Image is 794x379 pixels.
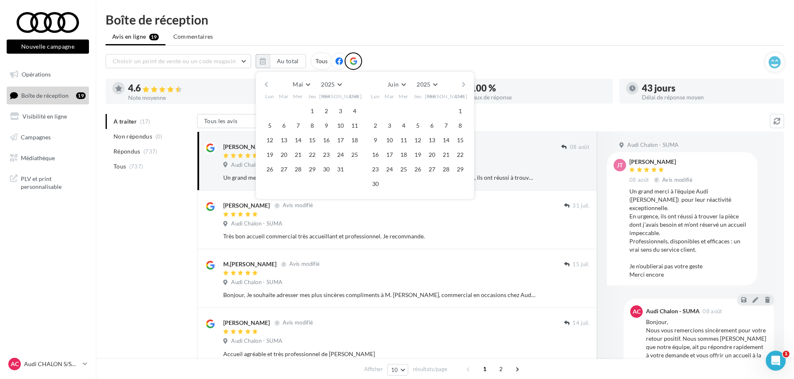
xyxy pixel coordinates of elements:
[413,79,440,90] button: 2025
[397,134,410,146] button: 11
[412,163,424,176] button: 26
[397,163,410,176] button: 25
[256,54,306,68] button: Au total
[306,119,318,132] button: 8
[129,163,143,170] span: (737)
[646,308,700,314] div: Audi Chalon - SUMA
[334,105,347,117] button: 3
[412,119,424,132] button: 5
[7,40,89,54] button: Nouvelle campagne
[413,365,447,373] span: résultats/page
[5,66,91,83] a: Opérations
[197,114,280,128] button: Tous les avis
[454,119,466,132] button: 8
[279,93,289,100] span: Mar
[22,71,51,78] span: Opérations
[318,79,345,90] button: 2025
[113,132,152,141] span: Non répondus
[320,134,333,146] button: 16
[223,173,535,182] div: Un grand merci à l’équipe Audi ([PERSON_NAME]) pour leur réactivité exceptionnelle. En urgence, i...
[334,163,347,176] button: 31
[570,144,589,151] span: 08 août
[426,149,438,161] button: 20
[454,105,466,117] button: 1
[270,54,306,68] button: Au total
[264,163,276,176] button: 26
[348,119,361,132] button: 11
[223,291,535,299] div: Bonjour, Je souhaite adresser mes plus sincères compliments à M. [PERSON_NAME], commercial en occ...
[264,134,276,146] button: 12
[494,362,508,376] span: 2
[292,134,304,146] button: 14
[173,32,213,41] span: Commentaires
[369,163,382,176] button: 23
[113,57,236,64] span: Choisir un point de vente ou un code magasin
[471,94,606,100] div: Taux de réponse
[204,117,238,124] span: Tous les avis
[385,93,395,100] span: Mar
[383,149,396,161] button: 17
[617,161,623,169] span: JT
[306,163,318,176] button: 29
[629,159,694,165] div: [PERSON_NAME]
[371,93,380,100] span: Lun
[642,94,777,100] div: Délai de réponse moyen
[662,176,693,183] span: Avis modifié
[223,232,535,240] div: Très bon accueil commercial très accueillant et professionnel. Je recommande.
[454,163,466,176] button: 29
[21,134,51,141] span: Campagnes
[293,93,303,100] span: Mer
[278,149,290,161] button: 20
[642,84,777,93] div: 43 jours
[633,307,641,316] span: AC
[231,337,282,345] span: Audi Chalon - SUMA
[383,163,396,176] button: 24
[334,134,347,146] button: 17
[783,351,789,357] span: 1
[440,134,452,146] button: 14
[766,351,786,371] iframe: Intercom live chat
[5,129,91,146] a: Campagnes
[387,364,409,376] button: 10
[426,163,438,176] button: 27
[76,92,86,99] div: 19
[440,163,452,176] button: 28
[383,119,396,132] button: 3
[387,81,399,88] span: Juin
[426,119,438,132] button: 6
[627,141,678,149] span: Audi Chalon - SUMA
[264,119,276,132] button: 5
[113,162,126,171] span: Tous
[7,356,89,372] a: AC Audi CHALON S/SAONE
[128,84,264,93] div: 4.6
[278,134,290,146] button: 13
[106,13,784,26] div: Boîte de réception
[348,149,361,161] button: 25
[412,149,424,161] button: 19
[417,81,430,88] span: 2025
[454,149,466,161] button: 22
[223,260,276,268] div: M.[PERSON_NAME]
[572,202,589,210] span: 31 juil.
[348,105,361,117] button: 4
[231,161,282,169] span: Audi Chalon - SUMA
[223,201,270,210] div: [PERSON_NAME]
[21,173,86,191] span: PLV et print personnalisable
[572,261,589,268] span: 15 juil.
[306,134,318,146] button: 15
[223,319,270,327] div: [PERSON_NAME]
[5,149,91,167] a: Médiathèque
[128,95,264,101] div: Note moyenne
[223,350,535,358] div: Accueil agréable et très professionnel de [PERSON_NAME]
[278,119,290,132] button: 6
[292,119,304,132] button: 7
[384,79,409,90] button: Juin
[348,134,361,146] button: 18
[440,149,452,161] button: 21
[455,93,465,100] span: Dim
[320,119,333,132] button: 9
[265,93,274,100] span: Lun
[5,170,91,194] a: PLV et print personnalisable
[703,309,722,314] span: 08 août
